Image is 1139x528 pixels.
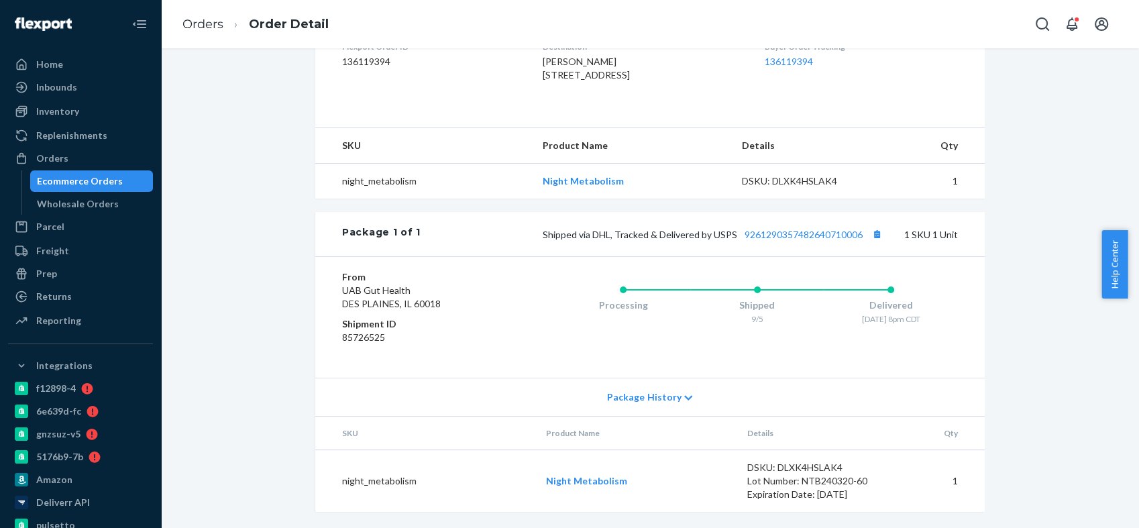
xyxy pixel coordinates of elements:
a: Replenishments [8,125,153,146]
a: Night Metabolism [543,175,624,187]
button: Copy tracking number [868,225,885,243]
a: 136119394 [765,56,813,67]
ol: breadcrumbs [172,5,339,44]
a: Orders [182,17,223,32]
div: gnzsuz-v5 [36,427,80,441]
a: gnzsuz-v5 [8,423,153,445]
div: Lot Number: NTB240320-60 [747,474,873,488]
th: Product Name [532,128,730,164]
dt: From [342,270,502,284]
span: Package History [607,390,681,404]
div: Home [36,58,63,71]
dd: 136119394 [342,55,521,68]
th: Details [731,128,879,164]
a: 9261290357482640710006 [745,229,863,240]
div: Package 1 of 1 [342,225,421,243]
button: Open Search Box [1029,11,1056,38]
button: Close Navigation [126,11,153,38]
div: Delivered [824,299,958,312]
a: Order Detail [249,17,329,32]
th: Qty [878,128,985,164]
th: Product Name [535,417,736,450]
a: Home [8,54,153,75]
a: Wholesale Orders [30,193,154,215]
a: Ecommerce Orders [30,170,154,192]
td: night_metabolism [315,450,535,513]
a: Prep [8,263,153,284]
span: Shipped via DHL, Tracked & Delivered by USPS [543,229,885,240]
th: Details [736,417,883,450]
button: Open account menu [1088,11,1115,38]
a: f12898-4 [8,378,153,399]
div: 5176b9-7b [36,450,83,464]
a: Amazon [8,469,153,490]
div: Prep [36,267,57,280]
div: DSKU: DLXK4HSLAK4 [742,174,868,188]
div: Expiration Date: [DATE] [747,488,873,501]
div: Returns [36,290,72,303]
a: Night Metabolism [545,475,627,486]
div: Reporting [36,314,81,327]
a: 6e639d-fc [8,401,153,422]
div: Orders [36,152,68,165]
button: Integrations [8,355,153,376]
dt: Shipment ID [342,317,502,331]
div: Wholesale Orders [37,197,119,211]
a: Inbounds [8,76,153,98]
div: Integrations [36,359,93,372]
a: Inventory [8,101,153,122]
th: SKU [315,128,532,164]
td: 1 [883,450,985,513]
a: Returns [8,286,153,307]
span: [PERSON_NAME] [STREET_ADDRESS] [543,56,630,81]
a: 5176b9-7b [8,446,153,468]
img: Flexport logo [15,17,72,31]
div: Parcel [36,220,64,233]
span: UAB Gut Health DES PLAINES, IL 60018 [342,284,441,309]
div: Ecommerce Orders [37,174,123,188]
div: Replenishments [36,129,107,142]
td: 1 [878,164,985,199]
div: Inventory [36,105,79,118]
div: 9/5 [690,313,824,325]
div: Shipped [690,299,824,312]
a: Orders [8,148,153,169]
dd: 85726525 [342,331,502,344]
a: Reporting [8,310,153,331]
th: SKU [315,417,535,450]
div: 1 SKU 1 Unit [421,225,958,243]
a: Deliverr API [8,492,153,513]
div: Inbounds [36,81,77,94]
div: DSKU: DLXK4HSLAK4 [747,461,873,474]
td: night_metabolism [315,164,532,199]
a: Freight [8,240,153,262]
div: Amazon [36,473,72,486]
a: Parcel [8,216,153,237]
div: [DATE] 8pm CDT [824,313,958,325]
div: Freight [36,244,69,258]
button: Help Center [1101,230,1128,299]
th: Qty [883,417,985,450]
div: 6e639d-fc [36,405,81,418]
div: Processing [556,299,690,312]
div: f12898-4 [36,382,76,395]
button: Open notifications [1059,11,1085,38]
div: Deliverr API [36,496,90,509]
